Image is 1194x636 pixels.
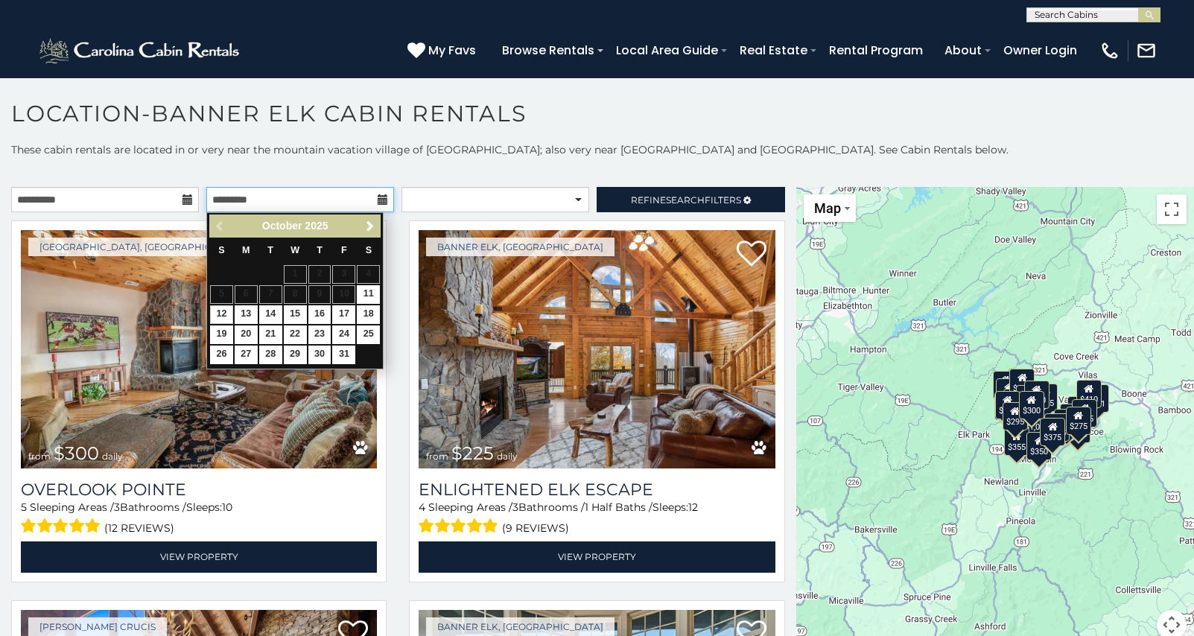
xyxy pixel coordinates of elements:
a: Real Estate [732,37,815,63]
a: 30 [308,346,331,364]
img: phone-regular-white.png [1099,40,1120,61]
span: 3 [512,500,518,514]
span: My Favs [428,41,476,60]
a: 20 [235,325,258,344]
div: $410 [1076,380,1102,408]
div: $305 [994,392,1019,420]
span: October [262,220,302,232]
a: Overlook Pointe [21,480,377,500]
a: Enlightened Elk Escape [419,480,775,500]
a: Overlook Pointe from $300 daily [21,230,377,468]
a: 24 [332,325,355,344]
a: View Property [419,541,775,572]
a: 25 [357,325,380,344]
span: Monday [242,245,250,255]
a: 22 [284,325,307,344]
span: Next [364,220,376,232]
a: 14 [259,305,282,324]
span: 1 Half Baths / [585,500,652,514]
div: $300 [1018,391,1044,419]
a: 29 [284,346,307,364]
span: daily [497,451,518,462]
span: 2025 [305,220,328,232]
div: $295 [1002,402,1027,430]
img: White-1-2.png [37,36,244,66]
a: Owner Login [996,37,1085,63]
a: Banner Elk, [GEOGRAPHIC_DATA] [426,617,615,636]
a: 31 [332,346,355,364]
span: Search [666,194,705,206]
span: 3 [114,500,120,514]
div: $430 [1023,381,1049,409]
a: View Property [21,541,377,572]
div: $230 [995,391,1020,419]
a: 21 [259,325,282,344]
a: About [937,37,989,63]
a: [PERSON_NAME] Crucis [28,617,167,636]
a: 27 [235,346,258,364]
div: $275 [1066,407,1091,435]
a: 18 [357,305,380,324]
a: 26 [210,346,233,364]
a: My Favs [407,41,480,60]
span: from [28,451,51,462]
a: Next [361,217,379,235]
span: (12 reviews) [104,518,174,538]
span: $300 [54,442,99,464]
div: $290 [996,378,1021,407]
div: $350 [1026,432,1052,460]
a: RefineSearchFilters [597,187,784,212]
img: mail-regular-white.png [1136,40,1157,61]
div: $375 [1040,418,1065,446]
span: daily [102,451,123,462]
span: Map [814,200,841,216]
span: Friday [341,245,347,255]
div: $1,095 [1021,407,1052,436]
button: Change map style [804,194,856,222]
span: from [426,451,448,462]
span: Sunday [218,245,224,255]
a: Browse Rentals [495,37,602,63]
a: 13 [235,305,258,324]
a: 28 [259,346,282,364]
a: Enlightened Elk Escape from $225 daily [419,230,775,468]
span: 4 [419,500,425,514]
a: Rental Program [822,37,930,63]
span: Tuesday [267,245,273,255]
div: Sleeping Areas / Bathrooms / Sleeps: [419,500,775,538]
img: Overlook Pointe [21,230,377,468]
span: 5 [21,500,27,514]
a: 11 [357,285,380,304]
div: $485 [1072,399,1097,427]
a: 17 [332,305,355,324]
a: Local Area Guide [609,37,725,63]
span: Thursday [317,245,323,255]
span: Wednesday [290,245,299,255]
a: 16 [308,305,331,324]
span: Saturday [366,245,372,255]
a: 15 [284,305,307,324]
span: (9 reviews) [502,518,569,538]
a: [GEOGRAPHIC_DATA], [GEOGRAPHIC_DATA] [28,238,256,256]
a: 19 [210,325,233,344]
a: 23 [308,325,331,344]
a: 12 [210,305,233,324]
div: Sleeping Areas / Bathrooms / Sleeps: [21,500,377,538]
a: Add to favorites [737,239,766,270]
a: Banner Elk, [GEOGRAPHIC_DATA] [426,238,615,256]
span: 12 [688,500,698,514]
span: 10 [222,500,232,514]
div: $355 [1004,427,1029,456]
div: $305 [1044,413,1070,442]
button: Toggle fullscreen view [1157,194,1187,224]
span: $225 [451,442,494,464]
span: Refine Filters [631,194,741,206]
div: $720 [993,371,1018,399]
div: $310 [1009,369,1035,397]
img: Enlightened Elk Escape [419,230,775,468]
